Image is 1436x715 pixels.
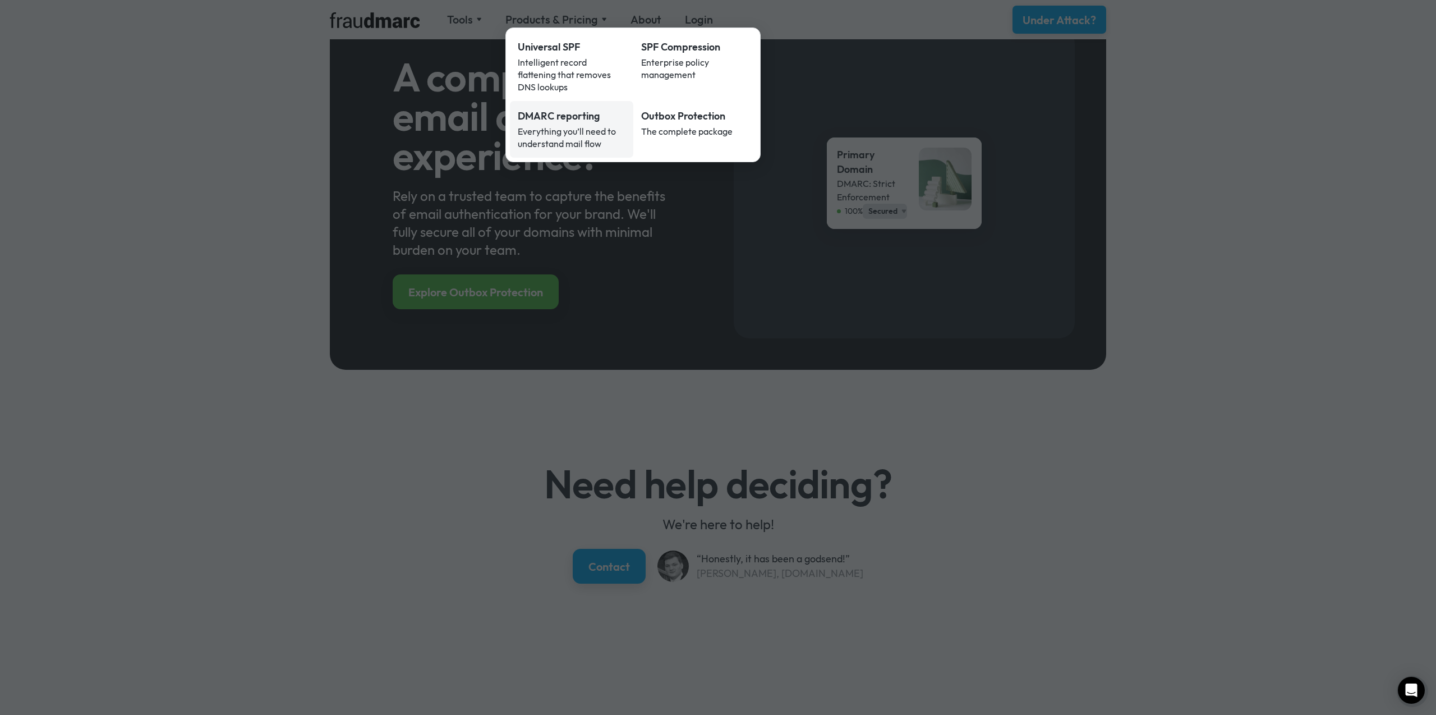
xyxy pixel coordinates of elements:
[510,32,633,101] a: Universal SPFIntelligent record flattening that removes DNS lookups
[518,56,625,93] div: Intelligent record flattening that removes DNS lookups
[641,109,749,123] div: Outbox Protection
[518,125,625,150] div: Everything you’ll need to understand mail flow
[641,40,749,54] div: SPF Compression
[510,101,633,158] a: DMARC reportingEverything you’ll need to understand mail flow
[505,27,761,162] nav: Products & Pricing
[633,32,757,101] a: SPF CompressionEnterprise policy management
[641,56,749,81] div: Enterprise policy management
[1398,677,1425,704] div: Open Intercom Messenger
[518,40,625,54] div: Universal SPF
[518,109,625,123] div: DMARC reporting
[633,101,757,158] a: Outbox ProtectionThe complete package
[641,125,749,137] div: The complete package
